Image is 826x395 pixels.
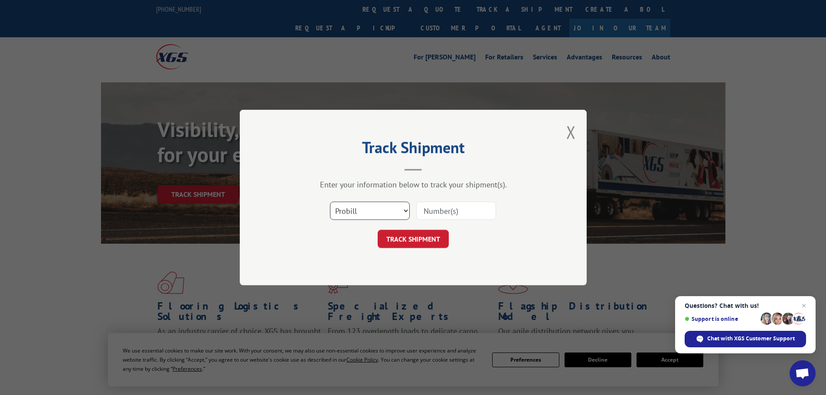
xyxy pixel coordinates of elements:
[799,300,809,311] span: Close chat
[378,230,449,248] button: TRACK SHIPMENT
[707,335,795,343] span: Chat with XGS Customer Support
[790,360,816,386] div: Open chat
[566,121,576,144] button: Close modal
[283,180,543,189] div: Enter your information below to track your shipment(s).
[685,331,806,347] div: Chat with XGS Customer Support
[685,316,757,322] span: Support is online
[283,141,543,158] h2: Track Shipment
[685,302,806,309] span: Questions? Chat with us!
[416,202,496,220] input: Number(s)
